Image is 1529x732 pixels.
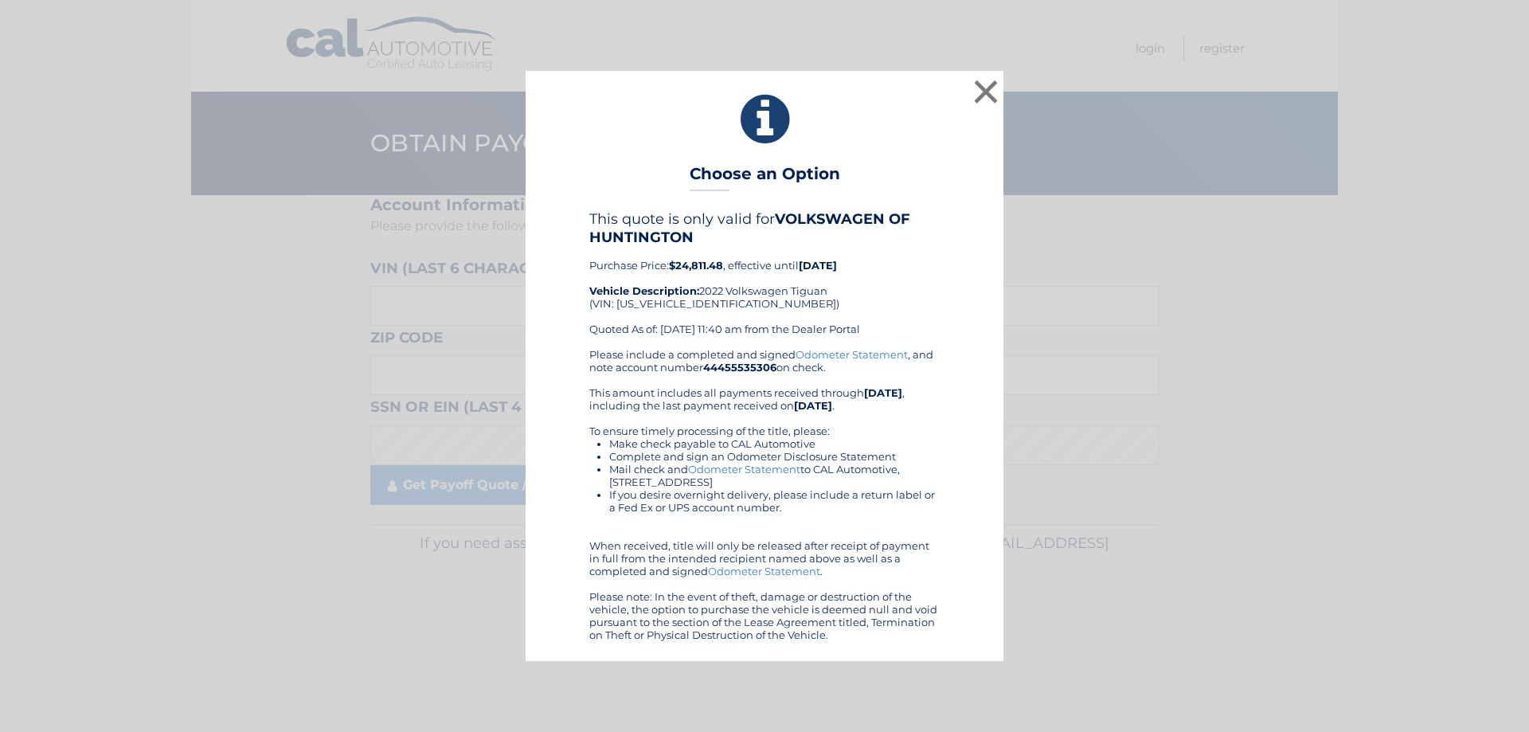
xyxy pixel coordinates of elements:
[589,210,940,245] h4: This quote is only valid for
[609,463,940,488] li: Mail check and to CAL Automotive, [STREET_ADDRESS]
[589,284,699,297] strong: Vehicle Description:
[589,348,940,641] div: Please include a completed and signed , and note account number on check. This amount includes al...
[864,386,902,399] b: [DATE]
[669,259,723,272] b: $24,811.48
[794,399,832,412] b: [DATE]
[589,210,940,347] div: Purchase Price: , effective until 2022 Volkswagen Tiguan (VIN: [US_VEHICLE_IDENTIFICATION_NUMBER]...
[708,565,820,577] a: Odometer Statement
[970,76,1002,108] button: ×
[609,450,940,463] li: Complete and sign an Odometer Disclosure Statement
[609,437,940,450] li: Make check payable to CAL Automotive
[609,488,940,514] li: If you desire overnight delivery, please include a return label or a Fed Ex or UPS account number.
[796,348,908,361] a: Odometer Statement
[589,210,910,245] b: VOLKSWAGEN OF HUNTINGTON
[799,259,837,272] b: [DATE]
[690,164,840,192] h3: Choose an Option
[703,361,776,374] b: 44455535306
[688,463,800,476] a: Odometer Statement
